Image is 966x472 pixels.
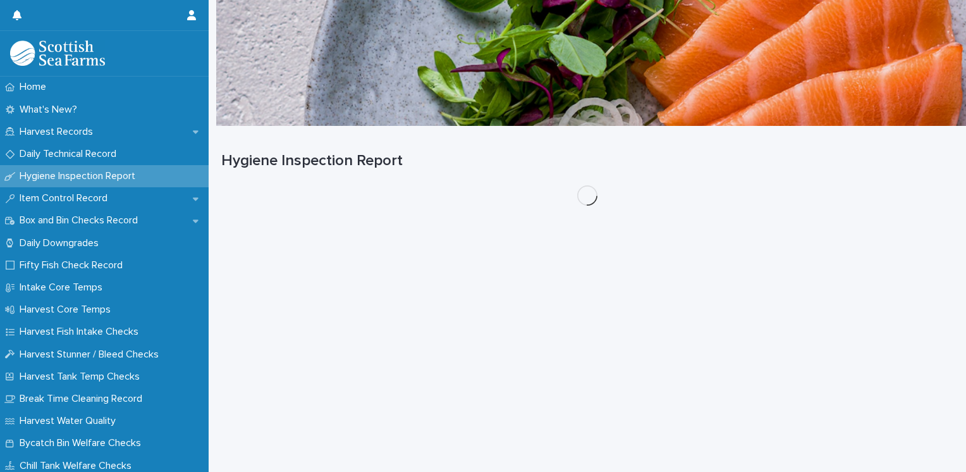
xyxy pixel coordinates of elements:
p: Harvest Core Temps [15,304,121,316]
p: Item Control Record [15,192,118,204]
p: Harvest Fish Intake Checks [15,326,149,338]
img: mMrefqRFQpe26GRNOUkG [10,40,105,66]
p: Harvest Stunner / Bleed Checks [15,349,169,361]
p: Intake Core Temps [15,282,113,294]
p: Fifty Fish Check Record [15,259,133,271]
p: Harvest Records [15,126,103,138]
p: Chill Tank Welfare Checks [15,460,142,472]
p: Box and Bin Checks Record [15,214,148,227]
p: Break Time Cleaning Record [15,393,152,405]
p: What's New? [15,104,87,116]
p: Bycatch Bin Welfare Checks [15,437,151,449]
p: Daily Technical Record [15,148,126,160]
p: Home [15,81,56,93]
p: Harvest Tank Temp Checks [15,371,150,383]
p: Hygiene Inspection Report [15,170,145,182]
h1: Hygiene Inspection Report [221,152,953,170]
p: Daily Downgrades [15,237,109,249]
p: Harvest Water Quality [15,415,126,427]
